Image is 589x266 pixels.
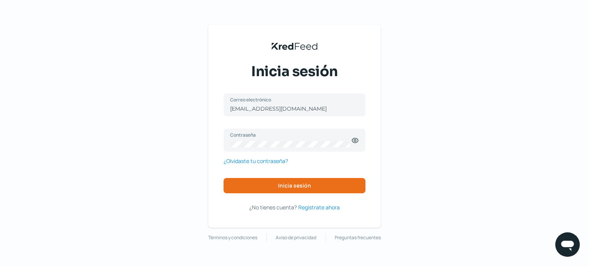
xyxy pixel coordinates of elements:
label: Correo electrónico [230,96,351,103]
span: ¿No tienes cuenta? [249,204,297,211]
span: Inicia sesión [251,62,338,81]
img: chatIcon [560,237,575,252]
a: Aviso de privacidad [276,233,316,242]
a: Regístrate ahora [298,202,340,212]
button: Inicia sesión [224,178,365,193]
span: Inicia sesión [278,183,311,188]
label: Contraseña [230,132,351,138]
a: Términos y condiciones [208,233,257,242]
a: ¿Olvidaste tu contraseña? [224,156,288,166]
a: Preguntas frecuentes [335,233,381,242]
